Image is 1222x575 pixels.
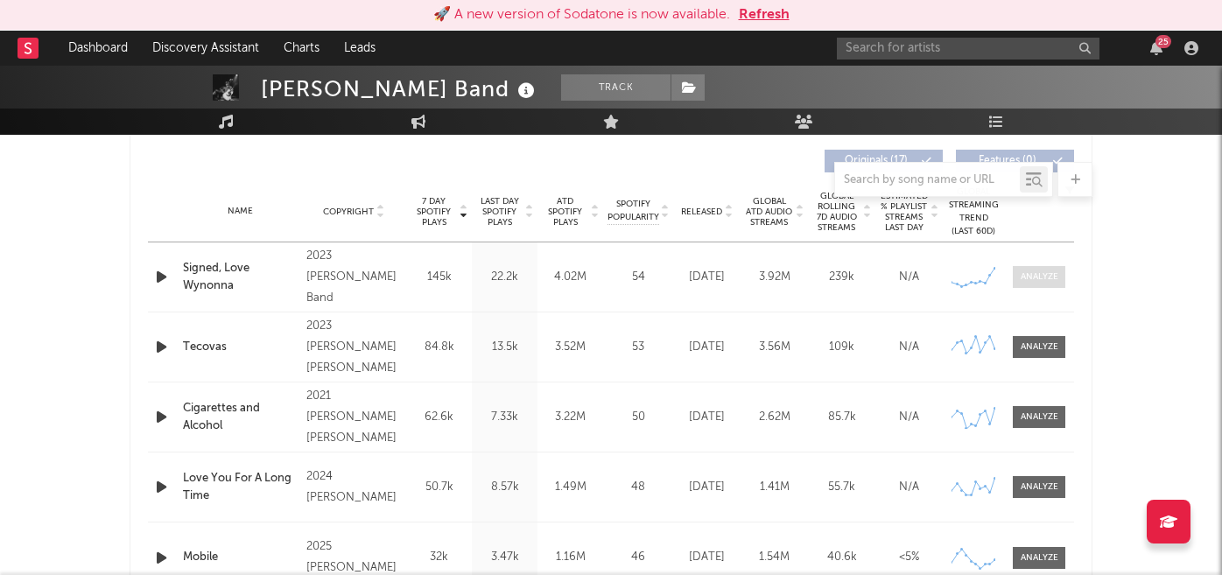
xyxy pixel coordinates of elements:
[476,269,533,286] div: 22.2k
[825,150,943,172] button: Originals(17)
[476,196,523,228] span: Last Day Spotify Plays
[880,479,938,496] div: N/A
[812,549,871,566] div: 40.6k
[306,246,402,309] div: 2023 [PERSON_NAME] Band
[542,479,599,496] div: 1.49M
[607,269,669,286] div: 54
[967,156,1048,166] span: Features ( 0 )
[745,409,804,426] div: 2.62M
[812,269,871,286] div: 239k
[880,549,938,566] div: <5%
[140,31,271,66] a: Discovery Assistant
[739,4,790,25] button: Refresh
[542,339,599,356] div: 3.52M
[476,479,533,496] div: 8.57k
[745,549,804,566] div: 1.54M
[812,409,871,426] div: 85.7k
[678,339,736,356] div: [DATE]
[542,196,588,228] span: ATD Spotify Plays
[678,549,736,566] div: [DATE]
[812,339,871,356] div: 109k
[607,198,659,224] span: Spotify Popularity
[411,196,457,228] span: 7 Day Spotify Plays
[947,186,1000,238] div: Global Streaming Trend (Last 60D)
[880,339,938,356] div: N/A
[745,196,793,228] span: Global ATD Audio Streams
[880,269,938,286] div: N/A
[607,409,669,426] div: 50
[835,173,1020,187] input: Search by song name or URL
[306,386,402,449] div: 2021 [PERSON_NAME] [PERSON_NAME]
[183,549,298,566] a: Mobile
[956,150,1074,172] button: Features(0)
[332,31,388,66] a: Leads
[476,549,533,566] div: 3.47k
[837,38,1099,60] input: Search for artists
[607,339,669,356] div: 53
[261,74,539,103] div: [PERSON_NAME] Band
[561,74,671,101] button: Track
[678,479,736,496] div: [DATE]
[1150,41,1162,55] button: 25
[476,409,533,426] div: 7.33k
[681,207,722,217] span: Released
[607,479,669,496] div: 48
[433,4,730,25] div: 🚀 A new version of Sodatone is now available.
[607,549,669,566] div: 46
[678,269,736,286] div: [DATE]
[1155,35,1171,48] div: 25
[476,339,533,356] div: 13.5k
[812,479,871,496] div: 55.7k
[880,409,938,426] div: N/A
[183,205,298,218] div: Name
[183,260,298,294] a: Signed, Love Wynonna
[183,400,298,434] a: Cigarettes and Alcohol
[745,339,804,356] div: 3.56M
[542,549,599,566] div: 1.16M
[880,191,928,233] span: Estimated % Playlist Streams Last Day
[411,409,467,426] div: 62.6k
[411,479,467,496] div: 50.7k
[411,339,467,356] div: 84.8k
[323,207,374,217] span: Copyright
[745,479,804,496] div: 1.41M
[812,191,860,233] span: Global Rolling 7D Audio Streams
[306,466,402,508] div: 2024 [PERSON_NAME]
[745,269,804,286] div: 3.92M
[542,409,599,426] div: 3.22M
[836,156,916,166] span: Originals ( 17 )
[678,409,736,426] div: [DATE]
[56,31,140,66] a: Dashboard
[411,269,467,286] div: 145k
[306,316,402,379] div: 2023 [PERSON_NAME] [PERSON_NAME]
[542,269,599,286] div: 4.02M
[411,549,467,566] div: 32k
[271,31,332,66] a: Charts
[183,470,298,504] a: Love You For A Long Time
[183,339,298,356] a: Tecovas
